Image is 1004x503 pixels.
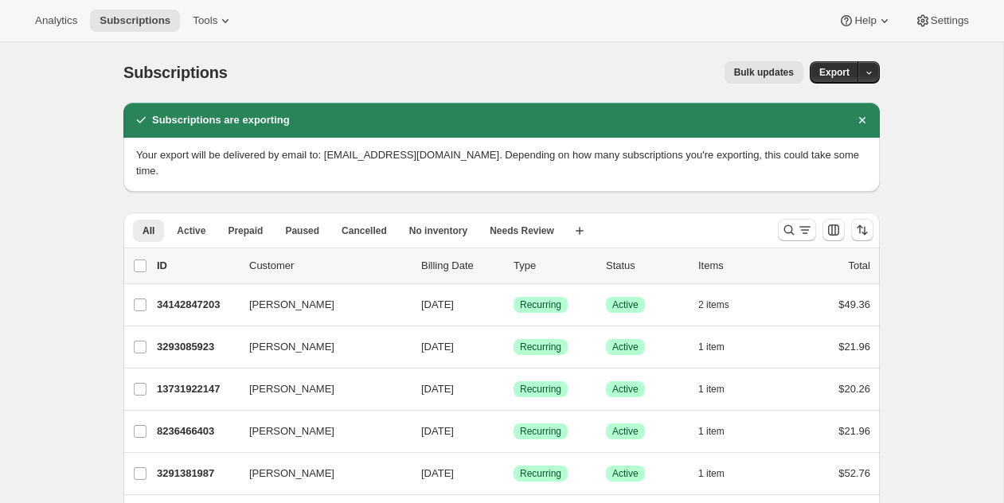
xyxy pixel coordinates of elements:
button: Dismiss notification [851,109,873,131]
button: [PERSON_NAME] [240,292,399,318]
button: Help [829,10,901,32]
div: 8236466403[PERSON_NAME][DATE]SuccessRecurringSuccessActive1 item$21.96 [157,420,870,443]
span: [PERSON_NAME] [249,339,334,355]
p: 3293085923 [157,339,236,355]
span: Help [854,14,876,27]
span: [PERSON_NAME] [249,297,334,313]
span: All [143,224,154,237]
button: Bulk updates [725,61,803,84]
span: 1 item [698,383,725,396]
span: Needs Review [490,224,554,237]
span: Active [612,298,639,311]
span: [PERSON_NAME] [249,381,334,397]
div: 34142847203[PERSON_NAME][DATE]SuccessRecurringSuccessActive2 items$49.36 [157,294,870,316]
button: 1 item [698,336,742,358]
button: [PERSON_NAME] [240,419,399,444]
span: [DATE] [421,467,454,479]
span: Export [819,66,850,79]
button: 1 item [698,378,742,400]
span: 2 items [698,298,729,311]
span: Paused [285,224,319,237]
span: Bulk updates [734,66,794,79]
span: Recurring [520,383,561,396]
iframe: Intercom live chat [950,433,988,471]
button: Sort the results [851,219,873,241]
span: Subscriptions [100,14,170,27]
h2: Subscriptions are exporting [152,112,290,128]
span: Recurring [520,298,561,311]
span: [PERSON_NAME] [249,466,334,482]
span: No inventory [409,224,467,237]
span: Active [612,341,639,353]
button: Tools [183,10,243,32]
span: 1 item [698,467,725,480]
div: 13731922147[PERSON_NAME][DATE]SuccessRecurringSuccessActive1 item$20.26 [157,378,870,400]
p: 3291381987 [157,466,236,482]
span: [DATE] [421,383,454,395]
span: 1 item [698,425,725,438]
span: Tools [193,14,217,27]
p: 34142847203 [157,297,236,313]
span: Prepaid [228,224,263,237]
button: 2 items [698,294,747,316]
p: Total [849,258,870,274]
span: [DATE] [421,341,454,353]
button: Export [810,61,859,84]
span: Recurring [520,341,561,353]
span: Active [177,224,205,237]
button: [PERSON_NAME] [240,376,399,402]
button: [PERSON_NAME] [240,334,399,360]
button: 1 item [698,420,742,443]
button: Settings [905,10,979,32]
div: Type [514,258,593,274]
span: Recurring [520,425,561,438]
button: Create new view [567,220,592,242]
p: ID [157,258,236,274]
span: Active [612,383,639,396]
p: Customer [249,258,408,274]
span: 1 item [698,341,725,353]
div: 3293085923[PERSON_NAME][DATE]SuccessRecurringSuccessActive1 item$21.96 [157,336,870,358]
span: Settings [931,14,969,27]
span: $20.26 [838,383,870,395]
button: Search and filter results [778,219,816,241]
div: IDCustomerBilling DateTypeStatusItemsTotal [157,258,870,274]
div: 3291381987[PERSON_NAME][DATE]SuccessRecurringSuccessActive1 item$52.76 [157,462,870,485]
span: Your export will be delivered by email to: [EMAIL_ADDRESS][DOMAIN_NAME]. Depending on how many su... [136,149,859,177]
span: Analytics [35,14,77,27]
span: $49.36 [838,298,870,310]
span: $21.96 [838,425,870,437]
span: [DATE] [421,298,454,310]
button: Subscriptions [90,10,180,32]
button: 1 item [698,462,742,485]
span: Active [612,425,639,438]
div: Items [698,258,778,274]
span: Subscriptions [123,64,228,81]
p: 13731922147 [157,381,236,397]
span: Recurring [520,467,561,480]
span: [DATE] [421,425,454,437]
p: Status [606,258,686,274]
span: Active [612,467,639,480]
button: Analytics [25,10,87,32]
button: [PERSON_NAME] [240,461,399,486]
span: $21.96 [838,341,870,353]
p: Billing Date [421,258,501,274]
span: [PERSON_NAME] [249,423,334,439]
button: Customize table column order and visibility [822,219,845,241]
p: 8236466403 [157,423,236,439]
span: Cancelled [342,224,387,237]
span: $52.76 [838,467,870,479]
